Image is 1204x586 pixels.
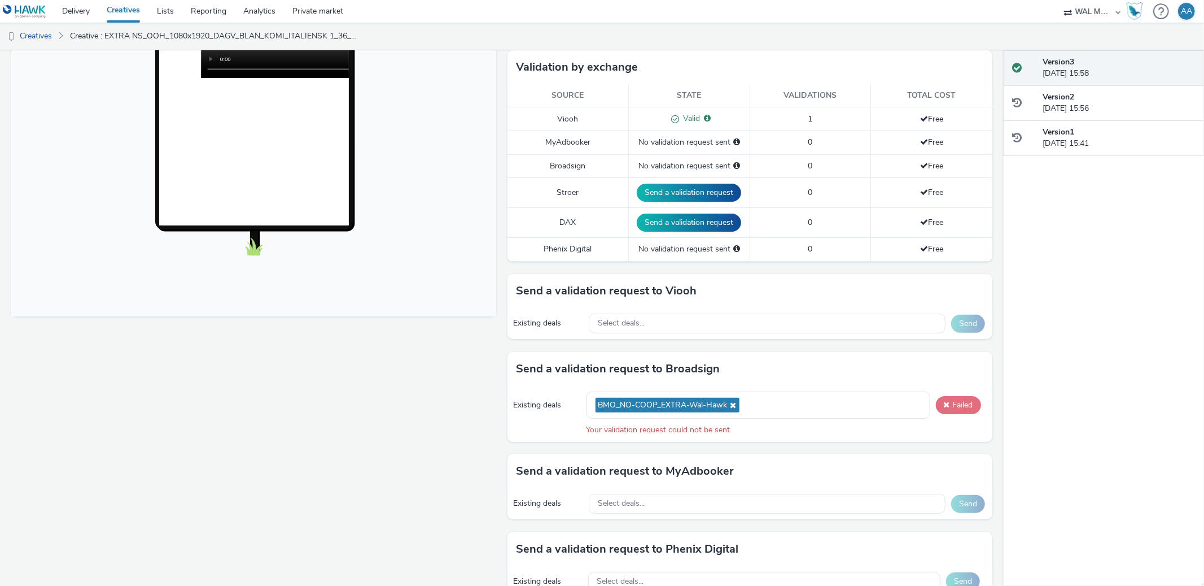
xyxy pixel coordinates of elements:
[1043,57,1074,67] strong: Version 3
[733,160,740,172] div: Please select a deal below and click on Send to send a validation request to Broadsign.
[586,424,987,436] div: Your validation request could not be sent
[3,5,46,19] img: undefined Logo
[733,244,740,255] div: Please select a deal below and click on Send to send a validation request to Phenix Digital.
[951,495,985,513] button: Send
[1043,127,1074,137] strong: Version 1
[637,214,741,232] button: Send a validation request
[1126,2,1148,20] a: Hawk Academy
[507,154,629,177] td: Broadsign
[516,463,734,480] h3: Send a validation request to MyAdbooker
[507,107,629,131] td: Viooh
[679,113,700,124] span: Valid
[634,160,744,172] div: No validation request sent
[513,498,583,509] div: Existing deals
[1181,3,1192,20] div: AA
[516,59,638,76] h3: Validation by exchange
[920,160,943,171] span: Free
[920,187,943,198] span: Free
[598,319,645,328] span: Select deals...
[920,217,943,228] span: Free
[516,541,738,558] h3: Send a validation request to Phenix Digital
[808,114,812,124] span: 1
[936,396,981,414] button: Failed
[808,137,812,147] span: 0
[1043,92,1074,102] strong: Version 2
[808,187,812,198] span: 0
[634,244,744,255] div: No validation request sent
[1043,92,1195,115] div: [DATE] 15:56
[1043,57,1195,80] div: [DATE] 15:58
[808,244,812,254] span: 0
[733,137,740,148] div: Please select a deal below and click on Send to send a validation request to MyAdbooker.
[516,283,697,299] h3: Send a validation request to Viooh
[64,23,365,50] a: Creative : EXTRA NS_OOH_1080x1920_DAGV_BLAN_KOMI_ITALIENSK 1_36_38_2025
[507,131,629,154] td: MyAdbooker
[507,238,629,261] td: Phenix Digital
[920,137,943,147] span: Free
[6,31,17,42] img: dooh
[637,184,741,202] button: Send a validation request
[808,160,812,171] span: 0
[634,137,744,148] div: No validation request sent
[598,401,728,410] span: BMO_NO-COOP_EXTRA-Wal-Hawk
[920,244,943,254] span: Free
[1126,2,1143,20] img: Hawk Academy
[871,84,992,107] th: Total cost
[598,499,645,509] span: Select deals...
[628,84,750,107] th: State
[513,400,581,411] div: Existing deals
[516,361,720,377] h3: Send a validation request to Broadsign
[808,217,812,228] span: 0
[507,208,629,238] td: DAX
[920,114,943,124] span: Free
[507,178,629,208] td: Stroer
[507,84,629,107] th: Source
[1043,127,1195,150] div: [DATE] 15:41
[513,318,583,329] div: Existing deals
[951,315,985,333] button: Send
[750,84,871,107] th: Validations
